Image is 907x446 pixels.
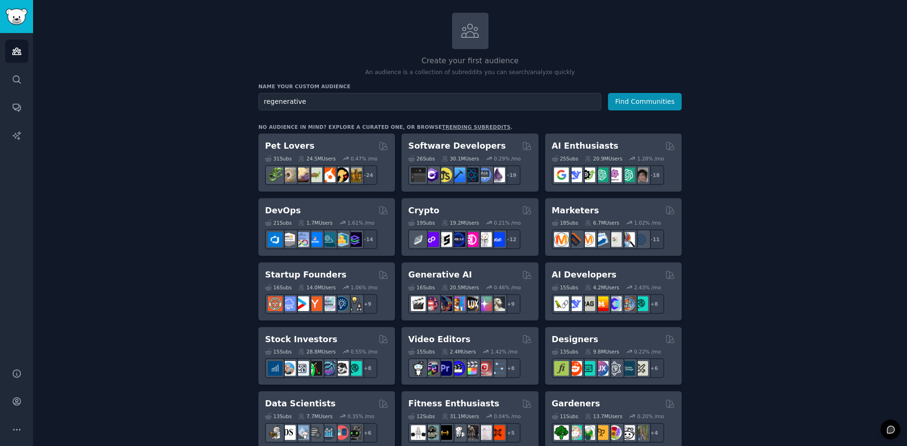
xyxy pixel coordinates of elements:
div: 31 Sub s [265,155,291,162]
img: chatgpt_prompts_ [620,168,635,182]
img: postproduction [490,361,505,376]
div: 12 Sub s [408,413,435,420]
div: 0.22 % /mo [634,348,661,355]
img: ArtificalIntelligence [633,168,648,182]
img: FluxAI [464,296,479,311]
div: 1.42 % /mo [491,348,518,355]
div: 25 Sub s [552,155,578,162]
div: + 11 [644,229,664,249]
div: 0.55 % /mo [351,348,377,355]
img: csharp [424,168,439,182]
img: DeepSeek [567,296,582,311]
div: + 19 [501,165,521,185]
img: editors [424,361,439,376]
div: + 5 [501,423,521,443]
div: + 18 [644,165,664,185]
img: dalle2 [424,296,439,311]
img: turtle [308,168,322,182]
div: + 8 [358,358,377,378]
img: OnlineMarketing [633,232,648,247]
div: 11 Sub s [552,413,578,420]
img: AItoolsCatalog [581,168,595,182]
img: CryptoNews [477,232,492,247]
img: sdforall [451,296,465,311]
img: MistralAI [594,296,608,311]
img: workout [437,425,452,440]
img: analytics [321,425,335,440]
div: 6.7M Users [585,219,619,226]
div: 15 Sub s [552,284,578,291]
img: userexperience [607,361,622,376]
img: herpetology [268,168,282,182]
img: reactnative [464,168,479,182]
img: Youtubevideo [477,361,492,376]
h2: Fitness Enthusiasts [408,398,499,410]
img: leopardgeckos [294,168,309,182]
input: Pick a short name, like "Digital Marketers" or "Movie-Goers" [258,93,601,110]
img: llmops [620,296,635,311]
div: + 9 [358,294,377,314]
div: 28.8M Users [298,348,335,355]
h2: Stock Investors [265,334,337,345]
h2: Software Developers [408,140,505,152]
img: DeepSeek [567,168,582,182]
img: dividends [268,361,282,376]
img: logodesign [567,361,582,376]
img: PetAdvice [334,168,349,182]
div: 1.7M Users [298,219,333,226]
img: bigseo [567,232,582,247]
img: GardeningUK [594,425,608,440]
img: weightroom [451,425,465,440]
img: OpenAIDev [607,168,622,182]
img: Emailmarketing [594,232,608,247]
img: startup [294,296,309,311]
div: 2.43 % /mo [634,284,661,291]
img: UXDesign [594,361,608,376]
img: succulents [567,425,582,440]
img: aivideo [411,296,426,311]
img: content_marketing [554,232,569,247]
img: ethstaker [437,232,452,247]
div: 24.5M Users [298,155,335,162]
div: 1.06 % /mo [351,284,377,291]
img: UrbanGardening [620,425,635,440]
img: VideoEditors [451,361,465,376]
div: 15 Sub s [408,348,435,355]
img: platformengineering [321,232,335,247]
img: ethfinance [411,232,426,247]
div: + 9 [501,294,521,314]
img: learndesign [620,361,635,376]
div: 1.61 % /mo [348,219,375,226]
img: elixir [490,168,505,182]
h2: Crypto [408,205,439,217]
img: ycombinator [308,296,322,311]
h2: AI Developers [552,269,616,281]
img: defi_ [490,232,505,247]
img: physicaltherapy [477,425,492,440]
div: 21 Sub s [265,219,291,226]
img: data [347,425,362,440]
img: ballpython [281,168,296,182]
img: AskMarketing [581,232,595,247]
h3: Name your custom audience [258,83,682,90]
div: 31.1M Users [442,413,479,420]
div: 1.02 % /mo [634,219,661,226]
div: 18 Sub s [552,219,578,226]
img: GoogleGeminiAI [554,168,569,182]
div: 20.5M Users [442,284,479,291]
div: 19.2M Users [442,219,479,226]
img: finalcutpro [464,361,479,376]
h2: Startup Founders [265,269,346,281]
h2: Create your first audience [258,55,682,67]
img: 0xPolygon [424,232,439,247]
div: 26 Sub s [408,155,435,162]
img: datasets [334,425,349,440]
img: UI_Design [581,361,595,376]
img: premiere [437,361,452,376]
img: typography [554,361,569,376]
img: OpenSourceAI [607,296,622,311]
img: Rag [581,296,595,311]
h2: Gardeners [552,398,600,410]
h2: Pet Lovers [265,140,315,152]
div: + 24 [358,165,377,185]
